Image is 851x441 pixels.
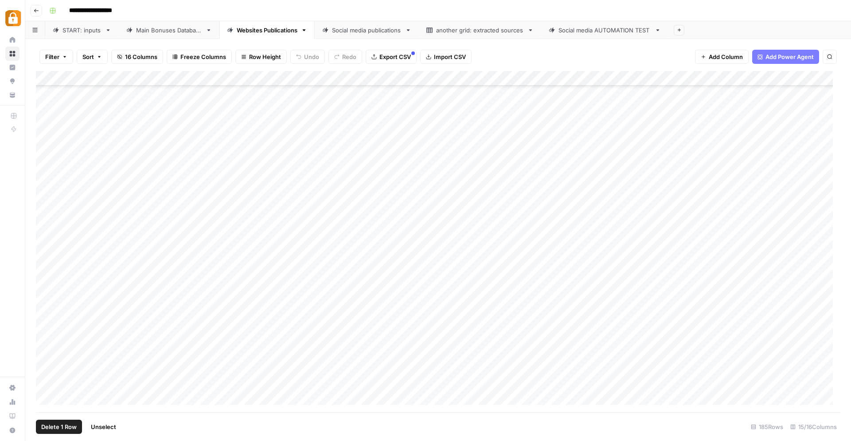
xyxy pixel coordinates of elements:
[5,409,20,423] a: Learning Hub
[45,21,119,39] a: START: inputs
[290,50,325,64] button: Undo
[747,420,787,434] div: 185 Rows
[62,26,101,35] div: START: inputs
[36,420,82,434] button: Delete 1 Row
[82,52,94,61] span: Sort
[342,52,356,61] span: Redo
[420,50,472,64] button: Import CSV
[5,423,20,437] button: Help + Support
[5,47,20,61] a: Browse
[119,21,219,39] a: Main Bonuses Database
[219,21,315,39] a: Websites Publications
[315,21,419,39] a: Social media publications
[5,395,20,409] a: Usage
[5,10,21,26] img: Adzz Logo
[39,50,73,64] button: Filter
[787,420,840,434] div: 15/16 Columns
[5,381,20,395] a: Settings
[249,52,281,61] span: Row Height
[235,50,287,64] button: Row Height
[419,21,541,39] a: another grid: extracted sources
[541,21,668,39] a: Social media AUTOMATION TEST
[41,422,77,431] span: Delete 1 Row
[752,50,819,64] button: Add Power Agent
[5,88,20,102] a: Your Data
[5,7,20,29] button: Workspace: Adzz
[77,50,108,64] button: Sort
[5,74,20,88] a: Opportunities
[5,60,20,75] a: Insights
[765,52,814,61] span: Add Power Agent
[91,422,116,431] span: Unselect
[379,52,411,61] span: Export CSV
[695,50,749,64] button: Add Column
[328,50,362,64] button: Redo
[434,52,466,61] span: Import CSV
[136,26,202,35] div: Main Bonuses Database
[436,26,524,35] div: another grid: extracted sources
[86,420,121,434] button: Unselect
[180,52,226,61] span: Freeze Columns
[709,52,743,61] span: Add Column
[558,26,651,35] div: Social media AUTOMATION TEST
[125,52,157,61] span: 16 Columns
[5,33,20,47] a: Home
[167,50,232,64] button: Freeze Columns
[45,52,59,61] span: Filter
[111,50,163,64] button: 16 Columns
[332,26,402,35] div: Social media publications
[366,50,417,64] button: Export CSV
[304,52,319,61] span: Undo
[237,26,297,35] div: Websites Publications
